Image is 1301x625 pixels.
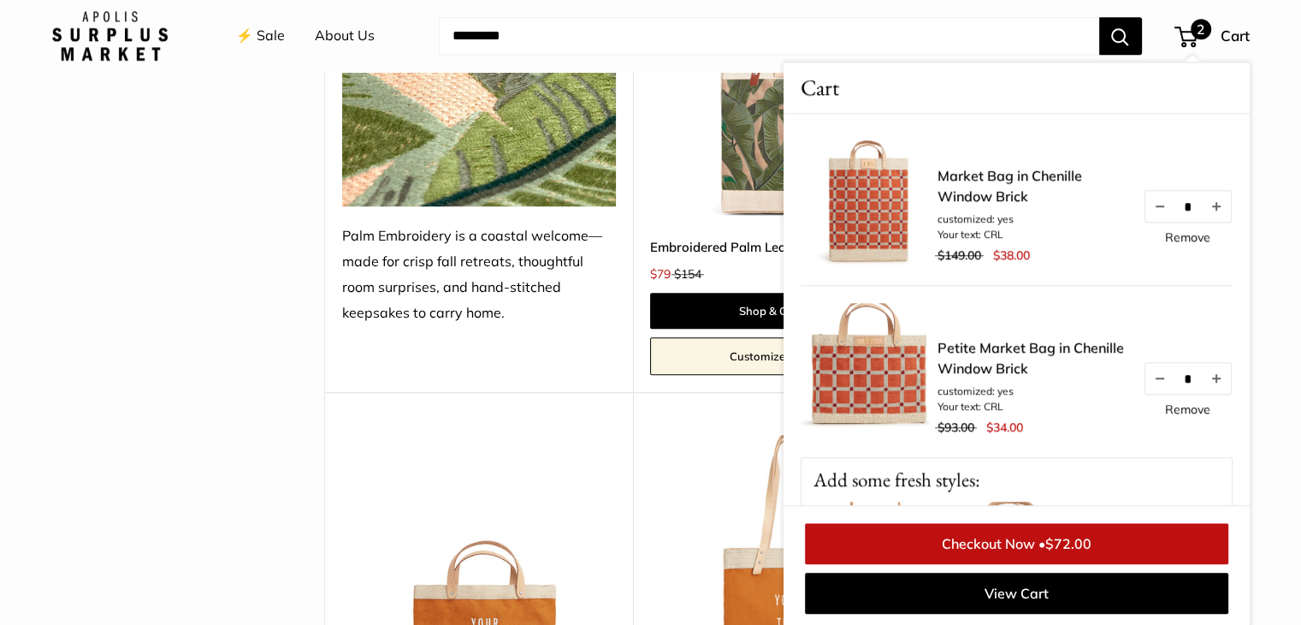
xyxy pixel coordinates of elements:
[1144,363,1174,394] button: Decrease quantity by 1
[801,458,1232,502] p: Add some fresh styles:
[52,11,168,61] img: Apolis: Surplus Market
[1045,535,1091,552] span: $72.00
[1174,199,1201,213] input: Quantity
[937,384,1126,399] li: customized: yes
[937,227,1126,242] li: Your text: CRL
[650,237,924,257] a: Embroidered Palm Leaf Market Tote
[1165,403,1210,415] a: Remove
[650,293,924,329] a: Shop & Customize
[937,337,1126,378] a: Petite Market Bag in Chenille Window Brick
[937,399,1126,414] li: Your text: CRL
[650,266,671,282] span: $79
[1174,371,1201,385] input: Quantity
[985,420,1022,435] span: $34.00
[1221,27,1250,45] span: Cart
[439,17,1099,55] input: Search...
[992,247,1029,263] span: $38.00
[674,266,701,282] span: $154
[650,337,924,375] a: Customize for Groups
[236,23,285,49] a: ⚡️ Sale
[937,211,1126,227] li: customized: yes
[937,165,1126,206] a: Market Bag in Chenille Window Brick
[805,523,1228,564] a: Checkout Now •$72.00
[1165,231,1210,243] a: Remove
[1191,19,1211,39] span: 2
[1201,191,1230,222] button: Increase quantity by 1
[937,247,981,263] span: $149.00
[1144,191,1174,222] button: Decrease quantity by 1
[937,420,974,435] span: $93.00
[1201,363,1230,394] button: Increase quantity by 1
[1176,22,1250,50] a: 2 Cart
[342,223,616,326] div: Palm Embroidery is a coastal welcome—made for crisp fall retreats, thoughtful room surprises, and...
[805,573,1228,614] a: View Cart
[801,71,839,104] span: Cart
[1099,17,1142,55] button: Search
[315,23,375,49] a: About Us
